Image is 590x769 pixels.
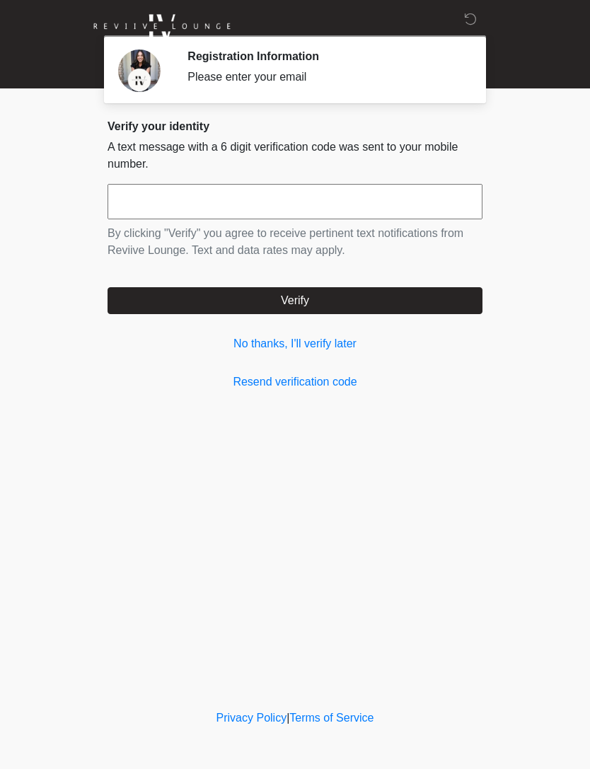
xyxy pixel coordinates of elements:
[108,225,482,259] p: By clicking "Verify" you agree to receive pertinent text notifications from Reviive Lounge. Text ...
[118,50,161,92] img: Agent Avatar
[187,69,461,86] div: Please enter your email
[108,120,482,133] h2: Verify your identity
[108,139,482,173] p: A text message with a 6 digit verification code was sent to your mobile number.
[187,50,461,63] h2: Registration Information
[216,712,287,724] a: Privacy Policy
[108,335,482,352] a: No thanks, I'll verify later
[289,712,374,724] a: Terms of Service
[287,712,289,724] a: |
[93,11,231,42] img: Reviive Lounge Logo
[108,287,482,314] button: Verify
[108,374,482,391] a: Resend verification code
